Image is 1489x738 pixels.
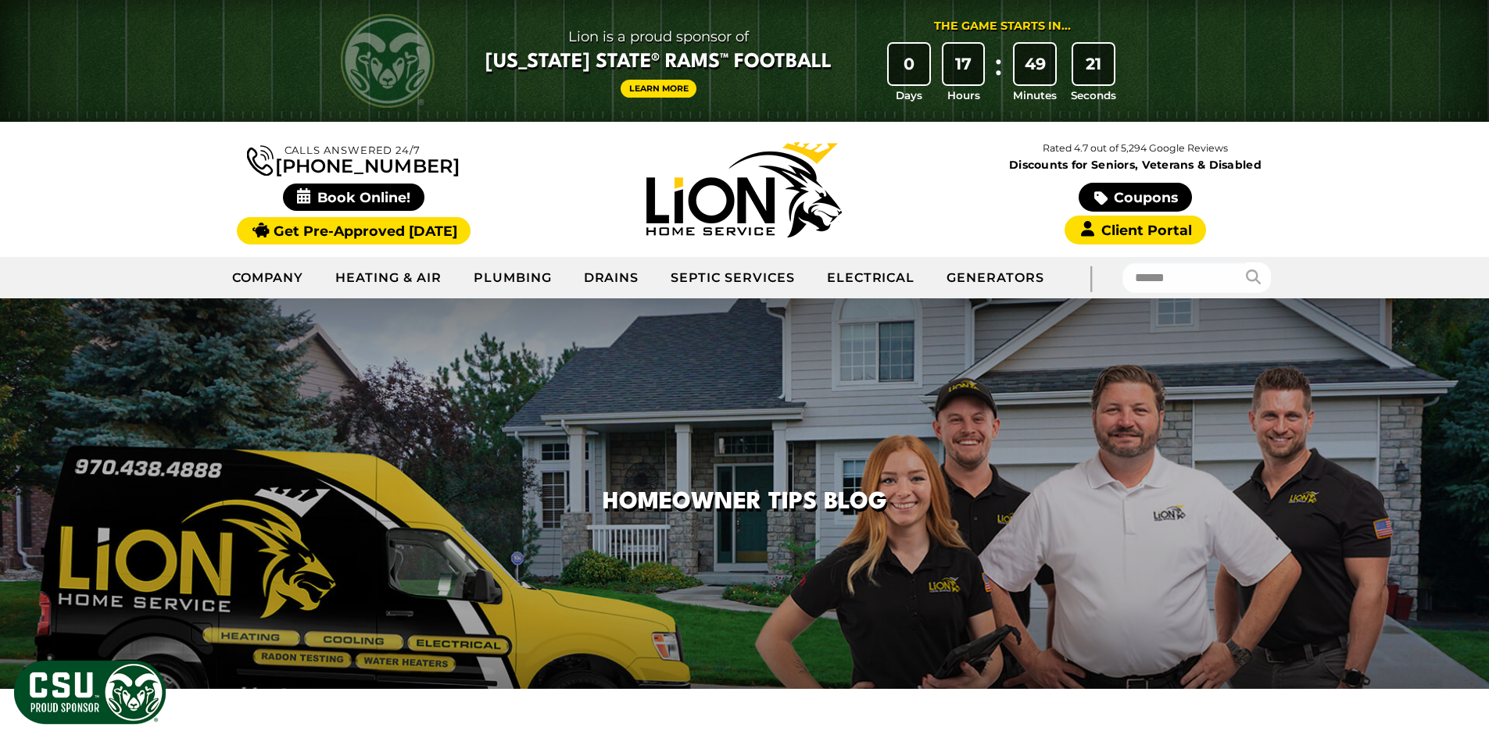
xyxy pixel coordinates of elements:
span: Hours [947,87,980,103]
span: [US_STATE] State® Rams™ Football [485,49,832,76]
div: 0 [889,44,929,84]
div: : [990,44,1006,104]
span: Seconds [1071,87,1116,103]
p: Rated 4.7 out of 5,294 Google Reviews [940,140,1330,157]
img: CSU Rams logo [341,14,435,108]
img: Lion Home Service [646,142,842,237]
a: Company [217,258,320,298]
a: Get Pre-Approved [DATE] [237,217,471,244]
span: Days [896,87,922,103]
a: Electrical [811,258,932,298]
img: CSU Sponsor Badge [12,658,168,726]
a: Septic Services [655,258,811,298]
a: Plumbing [458,258,568,298]
div: | [1060,257,1122,298]
div: 21 [1073,44,1114,84]
span: Minutes [1013,87,1057,103]
span: Book Online! [283,184,424,211]
div: 17 [943,44,984,84]
span: Lion is a proud sponsor of [485,24,832,49]
a: Drains [568,258,656,298]
div: The Game Starts in... [934,18,1071,35]
div: 49 [1015,44,1055,84]
span: Discounts for Seniors, Veterans & Disabled [943,159,1328,170]
a: Heating & Air [320,258,457,298]
a: Generators [931,258,1060,298]
a: Coupons [1079,183,1191,212]
a: Learn More [621,80,697,98]
a: [PHONE_NUMBER] [247,142,460,176]
a: Client Portal [1065,216,1205,244]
